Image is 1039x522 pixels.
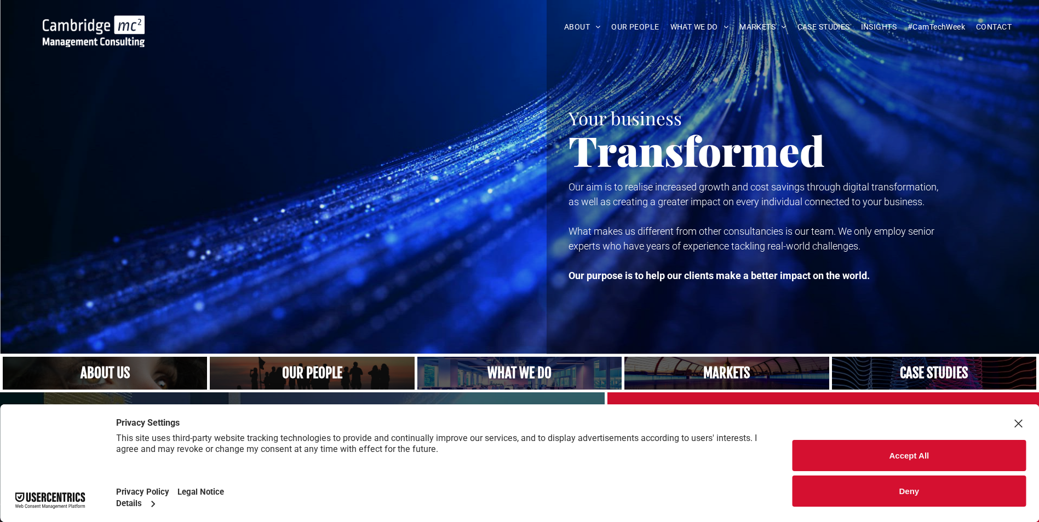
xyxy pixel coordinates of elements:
[569,106,682,130] span: Your business
[569,225,934,252] span: What makes us different from other consultancies is our team. We only employ senior experts who h...
[832,357,1036,390] a: CASE STUDIES | See an Overview of All Our Case Studies | Cambridge Management Consulting
[569,181,938,207] span: Our aim is to realise increased growth and cost savings through digital transformation, as well a...
[902,19,971,36] a: #CamTechWeek
[3,357,207,390] a: Close up of woman's face, centered on her eyes
[559,19,606,36] a: ABOUT
[43,15,145,47] img: Cambridge MC Logo, digital transformation
[606,19,664,36] a: OUR PEOPLE
[43,17,145,28] a: Your Business Transformed | Cambridge Management Consulting
[856,19,902,36] a: INSIGHTS
[624,357,829,390] a: Telecoms | Decades of Experience Across Multiple Industries & Regions
[417,357,622,390] a: A yoga teacher lifting his whole body off the ground in the peacock pose
[792,19,856,36] a: CASE STUDIES
[569,123,825,177] span: Transformed
[210,357,414,390] a: A crowd in silhouette at sunset, on a rise or lookout point
[734,19,791,36] a: MARKETS
[665,19,734,36] a: WHAT WE DO
[569,270,870,281] strong: Our purpose is to help our clients make a better impact on the world.
[782,404,862,440] strong: digital
[971,19,1017,36] a: CONTACT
